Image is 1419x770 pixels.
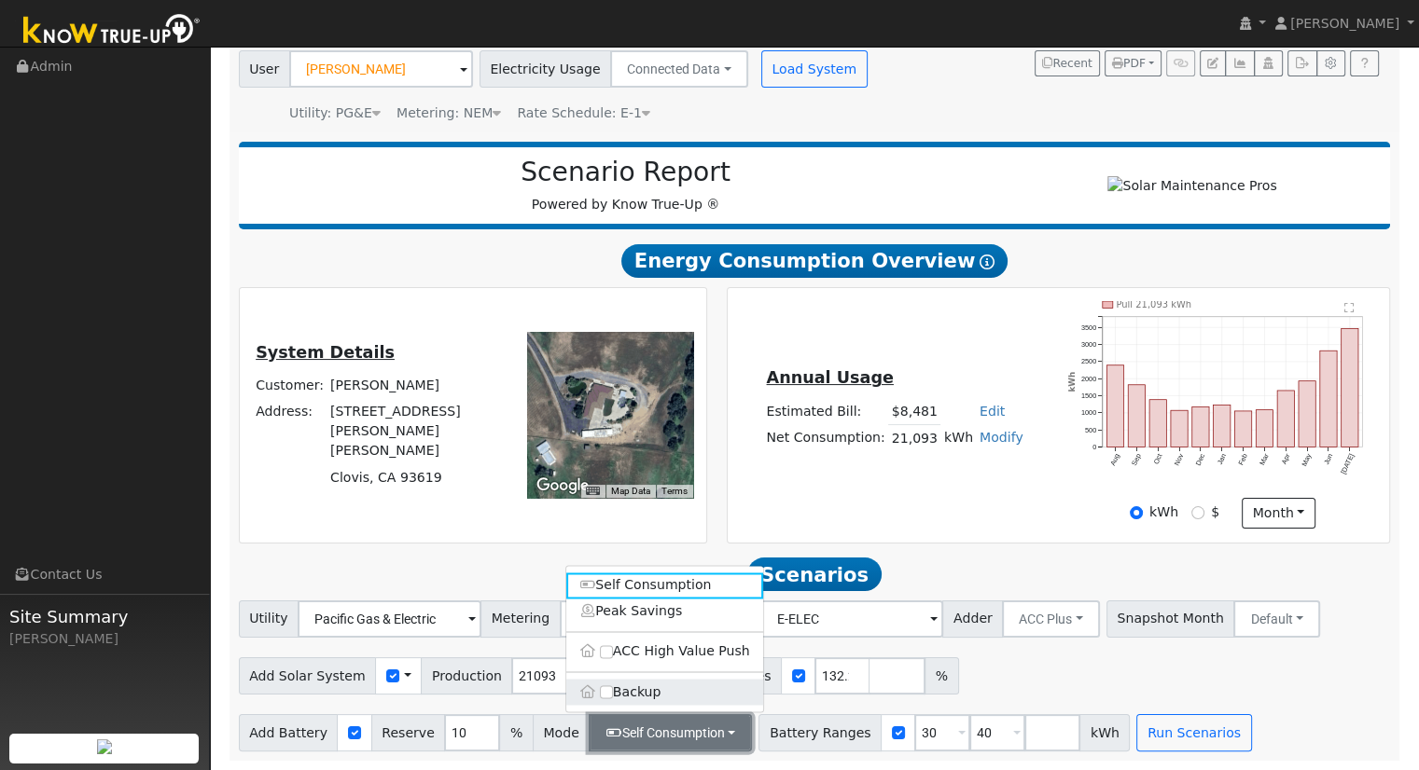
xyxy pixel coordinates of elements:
[9,629,200,649] div: [PERSON_NAME]
[611,485,650,498] button: Map Data
[1081,340,1096,349] text: 3000
[763,398,888,425] td: Estimated Bill:
[1149,400,1166,447] rect: onclick=""
[9,604,200,629] span: Site Summary
[1108,452,1121,467] text: Aug
[600,645,613,658] input: ACC High Value Push
[758,714,882,751] span: Battery Ranges
[1130,452,1143,467] text: Sep
[888,398,940,425] td: $8,481
[1290,16,1399,31] span: [PERSON_NAME]
[1280,452,1292,466] text: Apr
[1214,406,1231,447] rect: onclick=""
[1152,452,1164,465] text: Oct
[1235,411,1252,447] rect: onclick=""
[97,739,112,754] img: retrieve
[1112,57,1146,70] span: PDF
[1344,302,1355,313] text: 
[1081,323,1096,332] text: 3500
[566,598,763,625] a: Peak Savings
[1342,328,1358,447] rect: onclick=""
[532,474,593,498] a: Open this area in Google Maps (opens a new window)
[1128,385,1145,447] rect: onclick=""
[1192,407,1209,447] rect: onclick=""
[1173,452,1186,467] text: Nov
[327,464,502,490] td: Clovis, CA 93619
[980,430,1023,445] a: Modify
[1339,452,1356,475] text: [DATE]
[1149,502,1178,522] label: kWh
[1254,50,1283,76] button: Login As
[499,714,533,751] span: %
[396,103,501,123] div: Metering: NEM
[480,600,561,638] span: Metering
[253,399,327,464] td: Address:
[980,404,1005,419] a: Edit
[1301,452,1314,468] text: May
[925,657,958,694] span: %
[248,157,1004,214] div: Powered by Know True-Up ®
[239,600,299,638] span: Utility
[298,600,481,638] input: Select a Utility
[600,685,613,698] input: Backup
[239,50,290,88] span: User
[1191,506,1204,519] input: $
[1233,600,1320,638] button: Default
[1081,392,1096,400] text: 1500
[533,714,590,751] span: Mode
[1081,375,1096,383] text: 2000
[1237,452,1249,466] text: Feb
[257,157,994,188] h2: Scenario Report
[1225,50,1254,76] button: Multi-Series Graph
[1299,381,1315,447] rect: onclick=""
[1242,498,1315,529] button: month
[759,600,943,638] input: Select a Rate Schedule
[1216,452,1228,466] text: Jan
[517,105,650,120] span: Alias: HE1
[566,572,763,598] a: Self Consumption
[566,639,763,665] label: ACC High Value Push
[532,474,593,498] img: Google
[289,103,381,123] div: Utility: PG&E
[589,714,752,751] button: Self Consumption
[566,679,763,705] label: Backup
[1081,408,1096,417] text: 1000
[1106,600,1235,638] span: Snapshot Month
[1200,50,1226,76] button: Edit User
[239,714,339,751] span: Add Battery
[621,244,1008,278] span: Energy Consumption Overview
[253,372,327,398] td: Customer:
[940,425,976,452] td: kWh
[1350,50,1379,76] a: Help Link
[942,600,1003,638] span: Adder
[1320,351,1337,447] rect: onclick=""
[1105,50,1162,76] button: PDF
[1081,357,1096,365] text: 2500
[747,557,881,591] span: Scenarios
[327,399,502,464] td: [STREET_ADDRESS][PERSON_NAME][PERSON_NAME]
[1085,426,1096,434] text: 500
[980,254,995,269] i: Show Help
[610,50,748,88] button: Connected Data
[289,50,473,88] input: Select a User
[1316,50,1345,76] button: Settings
[661,486,688,496] a: Terms
[1107,176,1276,196] img: Solar Maintenance Pros
[761,50,868,88] button: Load System
[1322,452,1334,466] text: Jun
[1079,714,1130,751] span: kWh
[1277,391,1294,447] rect: onclick=""
[586,485,599,498] button: Keyboard shortcuts
[421,657,512,694] span: Production
[14,10,210,52] img: Know True-Up
[1211,502,1219,522] label: $
[1002,600,1100,638] button: ACC Plus
[1106,365,1123,447] rect: onclick=""
[1130,506,1143,519] input: kWh
[1092,443,1096,451] text: 0
[763,425,888,452] td: Net Consumption:
[888,425,940,452] td: 21,093
[1136,714,1251,751] button: Run Scenarios
[1258,452,1271,467] text: Mar
[256,343,395,362] u: System Details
